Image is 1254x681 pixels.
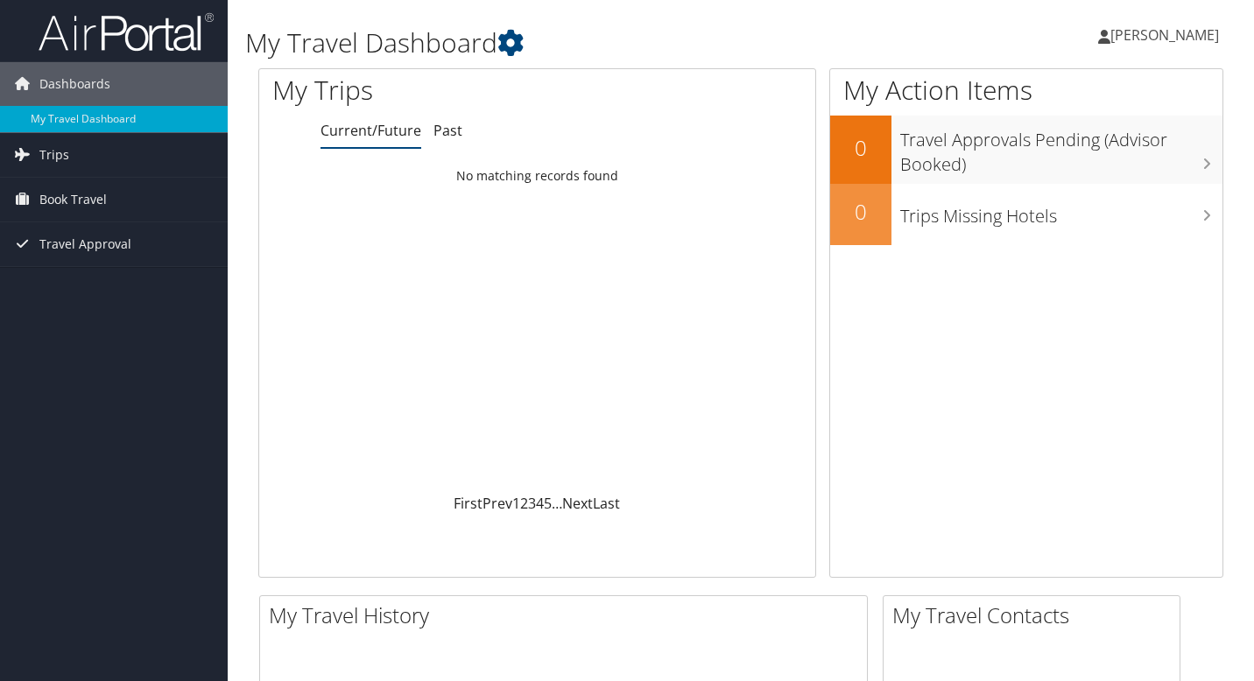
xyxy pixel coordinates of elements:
span: [PERSON_NAME] [1110,25,1219,45]
a: [PERSON_NAME] [1098,9,1236,61]
td: No matching records found [259,160,815,192]
a: 1 [512,494,520,513]
a: First [454,494,483,513]
a: Next [562,494,593,513]
span: … [552,494,562,513]
h2: My Travel Contacts [892,600,1180,630]
span: Travel Approval [39,222,131,266]
span: Trips [39,133,69,177]
a: 3 [528,494,536,513]
h2: 0 [830,133,891,163]
h2: 0 [830,197,891,227]
a: 2 [520,494,528,513]
h3: Travel Approvals Pending (Advisor Booked) [900,119,1222,177]
a: Past [433,121,462,140]
img: airportal-logo.png [39,11,214,53]
a: Prev [483,494,512,513]
a: 5 [544,494,552,513]
a: 0Travel Approvals Pending (Advisor Booked) [830,116,1222,183]
a: Last [593,494,620,513]
h1: My Travel Dashboard [245,25,906,61]
span: Dashboards [39,62,110,106]
a: Current/Future [321,121,421,140]
a: 0Trips Missing Hotels [830,184,1222,245]
h1: My Action Items [830,72,1222,109]
span: Book Travel [39,178,107,221]
h2: My Travel History [269,600,867,630]
h3: Trips Missing Hotels [900,195,1222,228]
a: 4 [536,494,544,513]
h1: My Trips [272,72,570,109]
